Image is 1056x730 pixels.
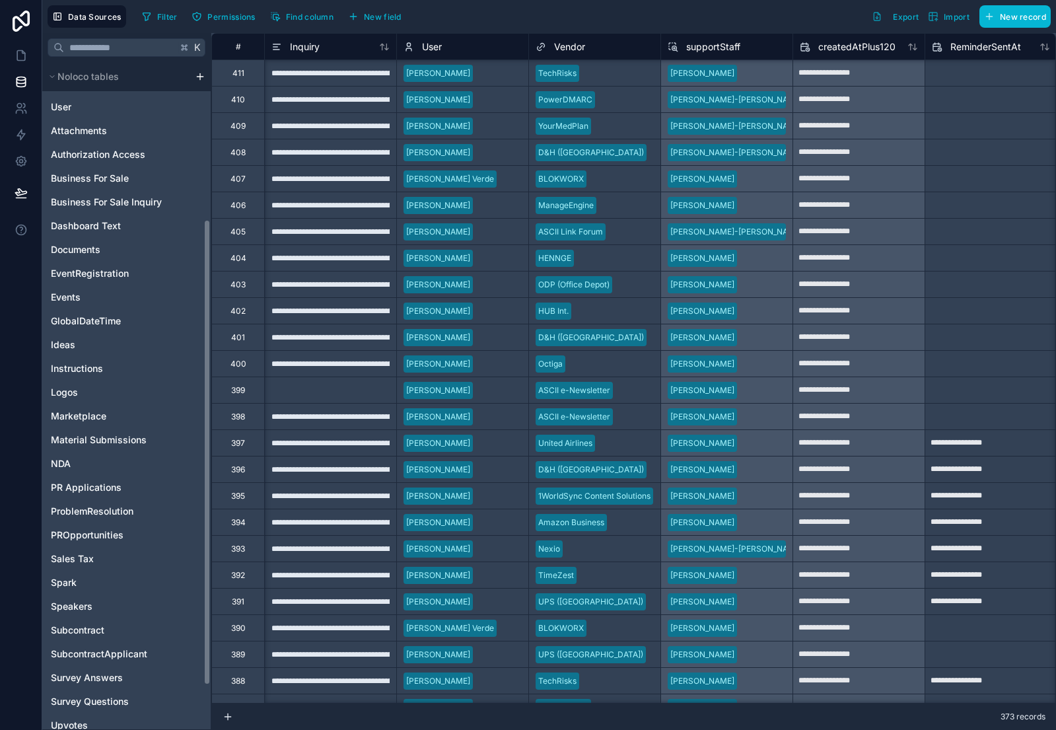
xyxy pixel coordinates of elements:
div: 408 [230,147,246,158]
div: 411 [232,68,244,79]
div: [PERSON_NAME] [406,67,470,79]
div: 407 [230,174,246,184]
span: 373 records [1001,712,1045,722]
div: 402 [230,306,246,316]
div: D&H ([GEOGRAPHIC_DATA]) [538,147,644,159]
div: [PERSON_NAME] [406,358,470,370]
div: ASCII Link Forum [538,226,603,238]
div: [PERSON_NAME] [406,252,470,264]
div: Amazon Business [538,517,604,529]
div: 404 [230,253,246,264]
button: New field [343,7,406,26]
span: createdAtPlus120 [818,40,896,54]
div: [PERSON_NAME] [406,226,470,238]
div: HUB Int. [538,305,569,317]
div: [PERSON_NAME] [406,517,470,529]
div: [PERSON_NAME] [406,411,470,423]
div: 403 [230,279,246,290]
div: [PERSON_NAME] [406,147,470,159]
span: User [422,40,442,54]
div: 397 [231,438,245,449]
div: HENNGE [538,252,571,264]
div: 1WorldSync Content Solutions [538,490,651,502]
div: [PERSON_NAME] [406,305,470,317]
a: Permissions [187,7,265,26]
button: Permissions [187,7,260,26]
div: Nexio [538,543,560,555]
div: # [222,42,254,52]
div: TechRisks [538,67,577,79]
div: [PERSON_NAME] [406,384,470,396]
div: 409 [230,121,246,131]
div: YourMedPlan [538,702,588,713]
div: [PERSON_NAME] [406,490,470,502]
div: D&H ([GEOGRAPHIC_DATA]) [538,332,644,344]
div: 400 [230,359,246,369]
div: 398 [231,412,245,422]
div: UPS ([GEOGRAPHIC_DATA]) [538,649,643,661]
button: Import [923,5,974,28]
div: 410 [231,94,245,105]
span: K [193,43,202,52]
button: Data Sources [48,5,126,28]
div: BLOKWORX [538,622,584,634]
div: [PERSON_NAME] [406,464,470,476]
div: YourMedPlan [538,120,588,132]
div: 388 [231,676,245,686]
div: 405 [230,227,246,237]
span: Filter [157,12,178,22]
span: ReminderSentAt [950,40,1021,54]
div: 389 [231,649,245,660]
div: United Airlines [538,437,592,449]
a: New record [974,5,1051,28]
div: 390 [231,623,246,634]
div: [PERSON_NAME] [406,675,470,687]
div: [PERSON_NAME] [406,649,470,661]
div: Octiga [538,358,563,370]
span: Permissions [207,12,255,22]
div: [PERSON_NAME] [406,596,470,608]
div: TimeZest [538,569,574,581]
div: PowerDMARC [538,94,592,106]
div: 393 [231,544,245,554]
div: 395 [231,491,245,501]
span: Import [944,12,969,22]
div: [PERSON_NAME] [406,702,470,713]
span: supportStaff [686,40,740,54]
div: [PERSON_NAME] [406,332,470,344]
div: D&H ([GEOGRAPHIC_DATA]) [538,464,644,476]
button: Filter [137,7,182,26]
div: [PERSON_NAME] [406,543,470,555]
div: [PERSON_NAME] [406,120,470,132]
div: ODP (Office Depot) [538,279,610,291]
div: [PERSON_NAME] [406,569,470,581]
span: New field [364,12,402,22]
div: 392 [231,570,245,581]
div: 399 [231,385,245,396]
div: [PERSON_NAME] [406,437,470,449]
span: Inquiry [290,40,320,54]
div: ManageEngine [538,200,594,211]
div: BLOKWORX [538,173,584,185]
div: [PERSON_NAME] [406,200,470,211]
div: TechRisks [538,675,577,687]
div: [PERSON_NAME] Verde [406,173,494,185]
div: ASCII e-Newsletter [538,384,610,396]
div: 387 [231,702,245,713]
div: [PERSON_NAME] Verde [406,622,494,634]
span: Export [893,12,919,22]
div: [PERSON_NAME] [406,279,470,291]
div: 391 [232,597,244,607]
button: Find column [265,7,338,26]
div: UPS ([GEOGRAPHIC_DATA]) [538,596,643,608]
button: New record [979,5,1051,28]
div: 396 [231,464,245,475]
span: Data Sources [68,12,122,22]
div: 406 [230,200,246,211]
div: 394 [231,517,246,528]
span: New record [1000,12,1046,22]
div: ASCII e-Newsletter [538,411,610,423]
span: Vendor [554,40,585,54]
span: Find column [286,12,334,22]
button: Export [867,5,923,28]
